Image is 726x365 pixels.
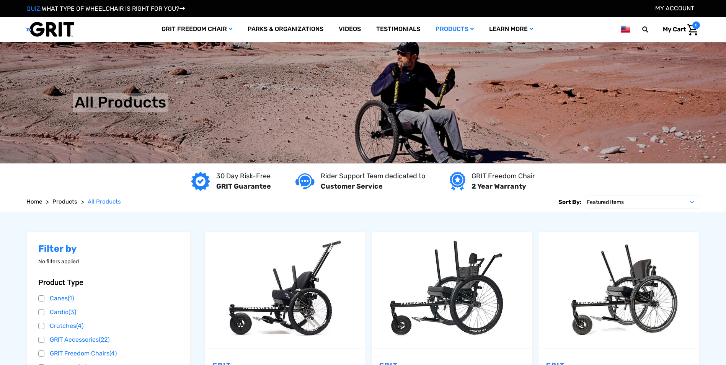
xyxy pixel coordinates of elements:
img: us.png [621,24,630,34]
p: Rider Support Team dedicated to [321,171,425,181]
span: QUIZ: [26,5,42,12]
a: QUIZ:WHAT TYPE OF WHEELCHAIR IS RIGHT FOR YOU? [26,5,185,12]
span: (1) [68,295,74,302]
a: GRIT Junior,$4,995.00 [205,232,365,349]
a: Crutches(4) [38,320,179,332]
strong: 2 Year Warranty [471,182,526,191]
span: 0 [692,21,700,29]
input: Search [646,21,657,37]
a: Videos [331,17,369,42]
a: GRIT Freedom Chairs(4) [38,348,179,359]
a: Home [26,197,42,206]
img: Year warranty [450,172,465,191]
a: Products [428,17,481,42]
span: (3) [69,308,76,316]
img: GRIT Freedom Chair Pro: the Pro model shown including contoured Invacare Matrx seatback, Spinergy... [538,236,699,344]
a: Learn More [481,17,541,42]
span: (22) [99,336,109,343]
h1: All Products [75,93,166,112]
a: GRIT Accessories(22) [38,334,179,345]
strong: GRIT Guarantee [216,182,271,191]
p: 30 Day Risk-Free [216,171,271,181]
span: Home [26,198,42,205]
a: Canes(1) [38,293,179,304]
img: Cart [687,24,698,36]
a: Parks & Organizations [240,17,331,42]
a: Cart with 0 items [657,21,700,37]
a: GRIT Freedom Chair: Pro,$5,495.00 [538,232,699,349]
img: GRIT Junior: GRIT Freedom Chair all terrain wheelchair engineered specifically for kids [205,236,365,344]
span: My Cart [663,26,686,33]
span: Products [52,198,77,205]
a: Products [52,197,77,206]
a: GRIT Freedom Chair: Spartan,$3,995.00 [372,232,532,349]
span: All Products [88,198,121,205]
button: Product Type [38,278,179,287]
a: Cardio(3) [38,306,179,318]
span: (4) [76,322,83,329]
img: Customer service [295,173,315,189]
p: GRIT Freedom Chair [471,171,535,181]
label: Sort By: [558,196,581,209]
img: GRIT Freedom Chair: Spartan [372,236,532,344]
p: No filters applied [38,257,179,266]
img: GRIT Guarantee [191,172,210,191]
strong: Customer Service [321,182,383,191]
a: All Products [88,197,121,206]
img: GRIT All-Terrain Wheelchair and Mobility Equipment [26,21,74,37]
a: Account [655,5,694,12]
span: Product Type [38,278,83,287]
span: (4) [109,350,117,357]
h2: Filter by [38,243,179,254]
a: Testimonials [369,17,428,42]
a: GRIT Freedom Chair [154,17,240,42]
